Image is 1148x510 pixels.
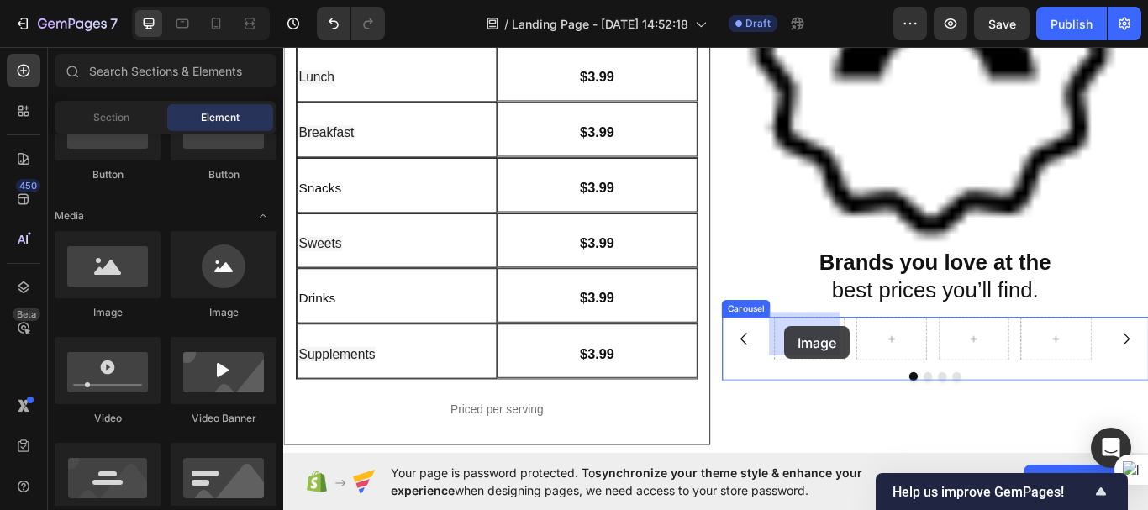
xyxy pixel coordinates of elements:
div: Undo/Redo [317,7,385,40]
span: Element [201,110,240,125]
div: Image [171,305,276,320]
div: Button [55,167,161,182]
span: synchronize your theme style & enhance your experience [391,465,862,497]
div: Button [171,167,276,182]
button: Save [974,7,1030,40]
div: Video Banner [171,411,276,426]
div: Beta [13,308,40,321]
span: Help us improve GemPages! [893,484,1091,500]
button: 7 [7,7,125,40]
span: Save [988,17,1016,31]
div: Video [55,411,161,426]
span: / [504,15,508,33]
button: Show survey - Help us improve GemPages! [893,481,1111,502]
div: Publish [1051,15,1093,33]
div: Image [55,305,161,320]
button: Allow access [1024,465,1128,498]
p: 7 [110,13,118,34]
div: Open Intercom Messenger [1091,428,1131,468]
input: Search Sections & Elements [55,54,276,87]
iframe: Design area [283,43,1148,457]
span: Draft [745,16,771,31]
span: Your page is password protected. To when designing pages, we need access to your store password. [391,464,928,499]
div: 450 [16,179,40,192]
button: Publish [1036,7,1107,40]
span: Media [55,208,84,223]
span: Section [93,110,129,125]
span: Toggle open [250,202,276,229]
span: Landing Page - [DATE] 14:52:18 [512,15,688,33]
